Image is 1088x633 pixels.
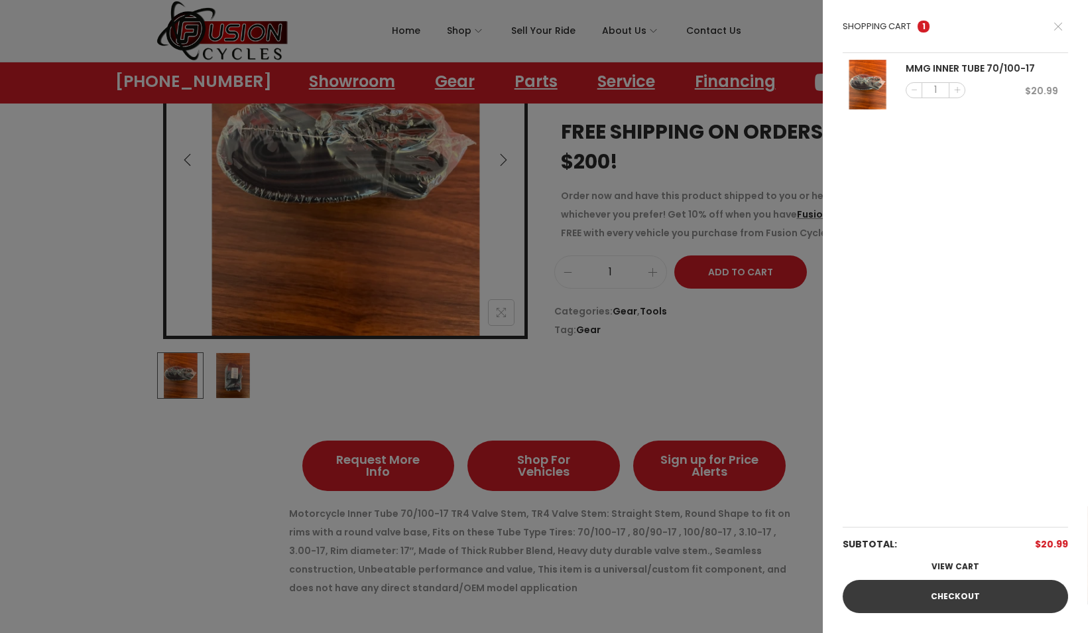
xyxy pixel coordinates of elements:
a: Checkout [843,580,1068,613]
bdi: 20.99 [1035,537,1068,551]
span: $ [1035,537,1041,551]
img: MMG INNER TUBE 70/100-17 [843,60,892,109]
a: MMG INNER TUBE 70/100-17 [906,62,1058,76]
strong: Subtotal: [843,535,897,553]
a: View cart [843,553,1068,580]
h4: Shopping cart [843,20,911,33]
span: $ [1025,84,1031,98]
span: 20.99 [1025,84,1058,98]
